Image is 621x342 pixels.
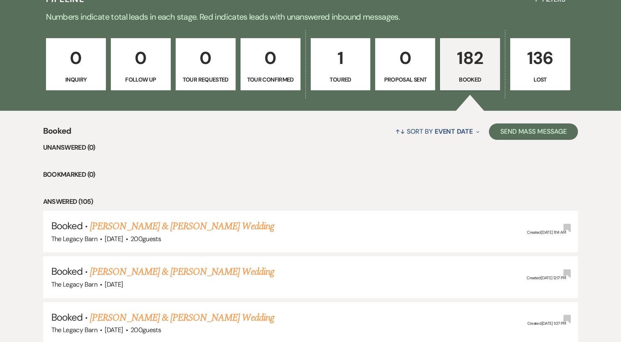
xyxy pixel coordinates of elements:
[316,44,365,72] p: 1
[15,10,606,23] p: Numbers indicate total leads in each stage. Red indicates leads with unanswered inbound messages.
[46,38,106,91] a: 0Inquiry
[445,75,495,84] p: Booked
[246,75,295,84] p: Tour Confirmed
[375,38,435,91] a: 0Proposal Sent
[51,280,97,289] span: The Legacy Barn
[395,127,405,136] span: ↑↓
[380,44,430,72] p: 0
[311,38,371,91] a: 1Toured
[51,44,101,72] p: 0
[181,44,230,72] p: 0
[51,235,97,243] span: The Legacy Barn
[527,230,566,235] span: Created: [DATE] 11:14 AM
[516,44,565,72] p: 136
[116,75,165,84] p: Follow Up
[131,235,161,243] span: 200 guests
[90,310,274,325] a: [PERSON_NAME] & [PERSON_NAME] Wedding
[105,280,123,289] span: [DATE]
[43,169,578,180] li: Bookmarked (0)
[392,121,482,142] button: Sort By Event Date
[516,75,565,84] p: Lost
[90,264,274,279] a: [PERSON_NAME] & [PERSON_NAME] Wedding
[105,235,123,243] span: [DATE]
[445,44,495,72] p: 182
[316,75,365,84] p: Toured
[51,265,82,278] span: Booked
[51,311,82,324] span: Booked
[43,142,578,153] li: Unanswered (0)
[246,44,295,72] p: 0
[176,38,236,91] a: 0Tour Requested
[440,38,500,91] a: 182Booked
[51,219,82,232] span: Booked
[111,38,171,91] a: 0Follow Up
[435,127,473,136] span: Event Date
[51,75,101,84] p: Inquiry
[116,44,165,72] p: 0
[527,321,566,326] span: Created: [DATE] 1:07 PM
[105,326,123,334] span: [DATE]
[380,75,430,84] p: Proposal Sent
[489,123,578,140] button: Send Mass Message
[527,275,566,280] span: Created: [DATE] 12:17 PM
[241,38,300,91] a: 0Tour Confirmed
[131,326,161,334] span: 200 guests
[43,125,71,142] span: Booked
[510,38,570,91] a: 136Lost
[181,75,230,84] p: Tour Requested
[43,196,578,207] li: Answered (105)
[90,219,274,234] a: [PERSON_NAME] & [PERSON_NAME] Wedding
[51,326,97,334] span: The Legacy Barn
